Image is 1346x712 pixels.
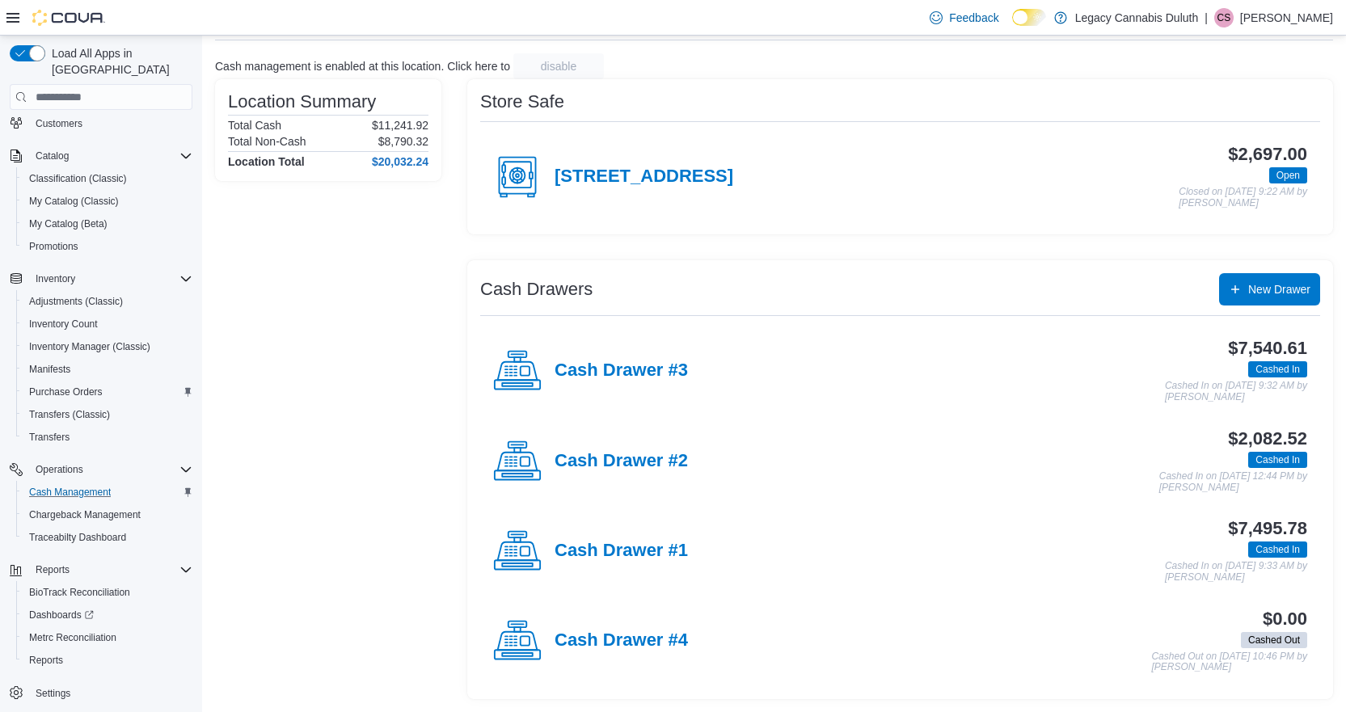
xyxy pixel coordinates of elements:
[1255,453,1300,467] span: Cashed In
[372,119,428,132] p: $11,241.92
[23,192,125,211] a: My Catalog (Classic)
[16,481,199,503] button: Cash Management
[23,405,116,424] a: Transfers (Classic)
[1159,471,1307,493] p: Cashed In on [DATE] 12:44 PM by [PERSON_NAME]
[36,687,70,700] span: Settings
[1214,8,1234,27] div: Calvin Stuart
[29,460,90,479] button: Operations
[23,482,192,502] span: Cash Management
[23,337,157,356] a: Inventory Manager (Classic)
[480,280,593,299] h3: Cash Drawers
[29,146,192,166] span: Catalog
[36,272,75,285] span: Inventory
[23,428,192,447] span: Transfers
[32,10,105,26] img: Cova
[23,314,104,334] a: Inventory Count
[16,581,199,604] button: BioTrack Reconciliation
[1151,651,1307,673] p: Cashed Out on [DATE] 10:46 PM by [PERSON_NAME]
[923,2,1005,34] a: Feedback
[29,217,108,230] span: My Catalog (Beta)
[16,649,199,672] button: Reports
[29,609,94,621] span: Dashboards
[36,463,83,476] span: Operations
[16,358,199,381] button: Manifests
[3,458,199,481] button: Operations
[29,240,78,253] span: Promotions
[228,155,305,168] h4: Location Total
[555,630,688,651] h4: Cash Drawer #4
[45,45,192,78] span: Load All Apps in [GEOGRAPHIC_DATA]
[1255,542,1300,557] span: Cashed In
[29,431,70,444] span: Transfers
[36,117,82,130] span: Customers
[949,10,998,26] span: Feedback
[23,169,133,188] a: Classification (Classic)
[1248,633,1300,647] span: Cashed Out
[23,237,85,256] a: Promotions
[228,135,306,148] h6: Total Non-Cash
[23,505,147,525] a: Chargeback Management
[1165,561,1307,583] p: Cashed In on [DATE] 9:33 AM by [PERSON_NAME]
[555,451,688,472] h4: Cash Drawer #2
[23,360,192,379] span: Manifests
[16,403,199,426] button: Transfers (Classic)
[29,560,192,579] span: Reports
[29,460,192,479] span: Operations
[1269,167,1307,183] span: Open
[541,58,576,74] span: disable
[23,382,192,402] span: Purchase Orders
[23,237,192,256] span: Promotions
[23,628,192,647] span: Metrc Reconciliation
[1248,452,1307,468] span: Cashed In
[29,586,130,599] span: BioTrack Reconciliation
[16,526,199,549] button: Traceabilty Dashboard
[1240,8,1333,27] p: [PERSON_NAME]
[29,631,116,644] span: Metrc Reconciliation
[23,292,129,311] a: Adjustments (Classic)
[372,155,428,168] h4: $20,032.24
[29,486,111,499] span: Cash Management
[23,482,117,502] a: Cash Management
[1228,519,1307,538] h3: $7,495.78
[555,360,688,381] h4: Cash Drawer #3
[23,528,192,547] span: Traceabilty Dashboard
[23,214,114,234] a: My Catalog (Beta)
[1012,26,1013,27] span: Dark Mode
[29,340,150,353] span: Inventory Manager (Classic)
[1241,632,1307,648] span: Cashed Out
[36,563,70,576] span: Reports
[513,53,604,79] button: disable
[16,313,199,335] button: Inventory Count
[1263,609,1307,629] h3: $0.00
[29,269,82,289] button: Inventory
[29,112,192,133] span: Customers
[23,605,192,625] span: Dashboards
[16,213,199,235] button: My Catalog (Beta)
[23,583,192,602] span: BioTrack Reconciliation
[1228,429,1307,449] h3: $2,082.52
[1276,168,1300,183] span: Open
[16,604,199,626] a: Dashboards
[29,408,110,421] span: Transfers (Classic)
[23,314,192,334] span: Inventory Count
[23,528,133,547] a: Traceabilty Dashboard
[1248,361,1307,377] span: Cashed In
[29,195,119,208] span: My Catalog (Classic)
[23,382,109,402] a: Purchase Orders
[3,111,199,134] button: Customers
[3,268,199,290] button: Inventory
[29,295,123,308] span: Adjustments (Classic)
[29,385,103,398] span: Purchase Orders
[3,145,199,167] button: Catalog
[23,505,192,525] span: Chargeback Management
[29,363,70,376] span: Manifests
[29,114,89,133] a: Customers
[23,605,100,625] a: Dashboards
[1165,381,1307,402] p: Cashed In on [DATE] 9:32 AM by [PERSON_NAME]
[36,150,69,162] span: Catalog
[29,531,126,544] span: Traceabilty Dashboard
[16,335,199,358] button: Inventory Manager (Classic)
[1219,273,1320,305] button: New Drawer
[555,541,688,562] h4: Cash Drawer #1
[23,651,70,670] a: Reports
